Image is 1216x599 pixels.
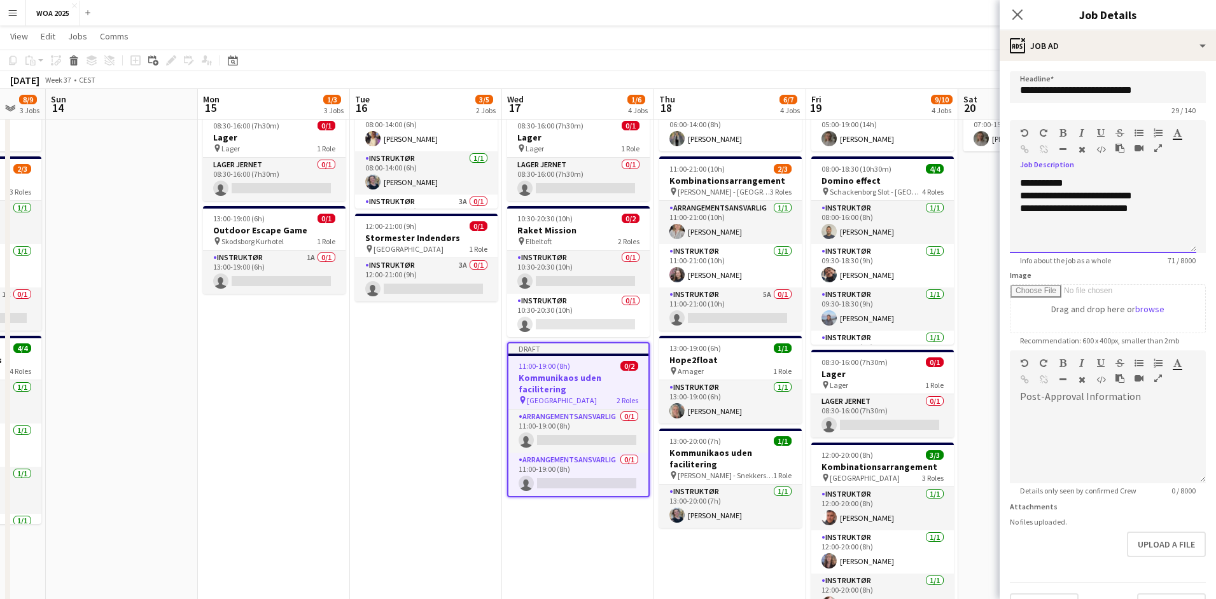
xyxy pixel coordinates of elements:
[961,100,977,115] span: 20
[476,106,496,115] div: 2 Jobs
[1135,128,1143,138] button: Unordered List
[811,350,954,437] div: 08:30-16:00 (7h30m)0/1Lager Lager1 RoleLager Jernet0/108:30-16:00 (7h30m)
[830,187,922,196] span: Schackenborg Slot - [GEOGRAPHIC_DATA]
[1115,358,1124,368] button: Strikethrough
[922,473,944,483] span: 3 Roles
[659,156,802,331] div: 11:00-21:00 (10h)2/3Kombinationsarrangement [PERSON_NAME] - [GEOGRAPHIC_DATA]3 RolesArrangementsa...
[1020,358,1029,368] button: Undo
[811,394,954,437] app-card-role: Lager Jernet0/108:30-16:00 (7h30m)
[809,100,821,115] span: 19
[621,144,639,153] span: 1 Role
[323,95,341,104] span: 1/3
[10,366,31,376] span: 4 Roles
[355,214,498,301] app-job-card: 12:00-21:00 (9h)0/1Stormester Indendørs [GEOGRAPHIC_DATA]1 RoleInstruktør3A0/112:00-21:00 (9h)
[963,93,977,105] span: Sat
[1010,336,1189,345] span: Recommendation: 600 x 400px, smaller than 2mb
[20,106,39,115] div: 3 Jobs
[42,75,74,85] span: Week 37
[1115,128,1124,138] button: Strikethrough
[657,100,675,115] span: 18
[1020,128,1029,138] button: Undo
[780,106,800,115] div: 4 Jobs
[317,144,335,153] span: 1 Role
[1058,375,1067,385] button: Horizontal Line
[508,343,648,354] div: Draft
[213,121,279,130] span: 08:30-16:00 (7h30m)
[475,95,493,104] span: 3/5
[100,31,129,42] span: Comms
[1077,144,1086,155] button: Clear Formatting
[811,108,954,151] app-card-role: Instruktør1/105:00-19:00 (14h)[PERSON_NAME]
[10,187,31,196] span: 3 Roles
[5,28,33,45] a: View
[203,251,346,294] app-card-role: Instruktør1A0/113:00-19:00 (6h)
[1173,358,1182,368] button: Text Color
[355,258,498,301] app-card-role: Instruktør3A0/112:00-21:00 (9h)
[203,224,346,236] h3: Outdoor Escape Game
[505,100,524,115] span: 17
[931,95,953,104] span: 9/10
[355,108,498,151] app-card-role: Instruktør1/108:00-14:00 (6h)[PERSON_NAME]
[669,436,721,446] span: 13:00-20:00 (7h)
[1010,486,1147,495] span: Details only seen by confirmed Crew
[51,93,66,105] span: Sun
[1000,6,1216,23] h3: Job Details
[811,287,954,331] app-card-role: Instruktør1/109:30-18:30 (9h)[PERSON_NAME]
[659,336,802,423] app-job-card: 13:00-19:00 (6h)1/1Hope2float Amager1 RoleInstruktør1/113:00-19:00 (6h)[PERSON_NAME]
[79,75,95,85] div: CEST
[811,175,954,186] h3: Domino effect
[618,237,639,246] span: 2 Roles
[1010,517,1206,527] div: No files uploaded.
[1115,143,1124,153] button: Paste as plain text
[926,357,944,367] span: 0/1
[926,164,944,174] span: 4/4
[507,294,650,337] app-card-role: Instruktør0/110:30-20:30 (10h)
[1096,128,1105,138] button: Underline
[659,447,802,470] h3: Kommunikaos uden facilitering
[507,113,650,201] div: 08:30-16:00 (7h30m)0/1Lager Lager1 RoleLager Jernet0/108:30-16:00 (7h30m)
[620,361,638,371] span: 0/2
[324,106,344,115] div: 3 Jobs
[773,471,792,480] span: 1 Role
[203,132,346,143] h3: Lager
[1135,373,1143,383] button: Insert video
[355,195,498,238] app-card-role: Instruktør3A0/108:00-14:00 (6h)
[49,100,66,115] span: 14
[821,164,891,174] span: 08:00-18:30 (10h30m)
[203,206,346,294] div: 13:00-19:00 (6h)0/1Outdoor Escape Game Skodsborg Kurhotel1 RoleInstruktør1A0/113:00-19:00 (6h)
[659,380,802,423] app-card-role: Instruktør1/113:00-19:00 (6h)[PERSON_NAME]
[1077,358,1086,368] button: Italic
[659,93,675,105] span: Thu
[811,461,954,472] h3: Kombinationsarrangement
[926,450,944,460] span: 3/3
[811,156,954,345] app-job-card: 08:00-18:30 (10h30m)4/4Domino effect Schackenborg Slot - [GEOGRAPHIC_DATA]4 RolesInstruktør1/108:...
[469,244,487,254] span: 1 Role
[13,343,31,353] span: 4/4
[1161,486,1206,495] span: 0 / 8000
[627,95,645,104] span: 1/6
[1135,143,1143,153] button: Insert video
[507,93,524,105] span: Wed
[507,342,650,497] app-job-card: Draft11:00-19:00 (8h)0/2Kommunikaos uden facilitering [GEOGRAPHIC_DATA]2 RolesArrangementsansvarl...
[811,530,954,574] app-card-role: Instruktør1/112:00-20:00 (8h)[PERSON_NAME]
[1154,373,1163,383] button: Fullscreen
[1039,128,1048,138] button: Redo
[355,232,498,244] h3: Stormester Indendørs
[355,93,370,105] span: Tue
[365,221,417,231] span: 12:00-21:00 (9h)
[470,221,487,231] span: 0/1
[526,237,552,246] span: Elbeltoft
[1154,143,1163,153] button: Fullscreen
[318,121,335,130] span: 0/1
[508,453,648,496] app-card-role: Arrangementsansvarlig0/111:00-19:00 (8h)
[1096,144,1105,155] button: HTML Code
[507,158,650,201] app-card-role: Lager Jernet0/108:30-16:00 (7h30m)
[1115,373,1124,383] button: Paste as plain text
[1058,128,1067,138] button: Bold
[963,108,1106,151] app-card-role: Instruktør1/107:00-15:00 (8h)[PERSON_NAME]
[203,158,346,201] app-card-role: Lager Jernet0/108:30-16:00 (7h30m)
[659,108,802,151] app-card-role: Instruktør1/106:00-14:00 (8h)[PERSON_NAME]
[922,187,944,196] span: 4 Roles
